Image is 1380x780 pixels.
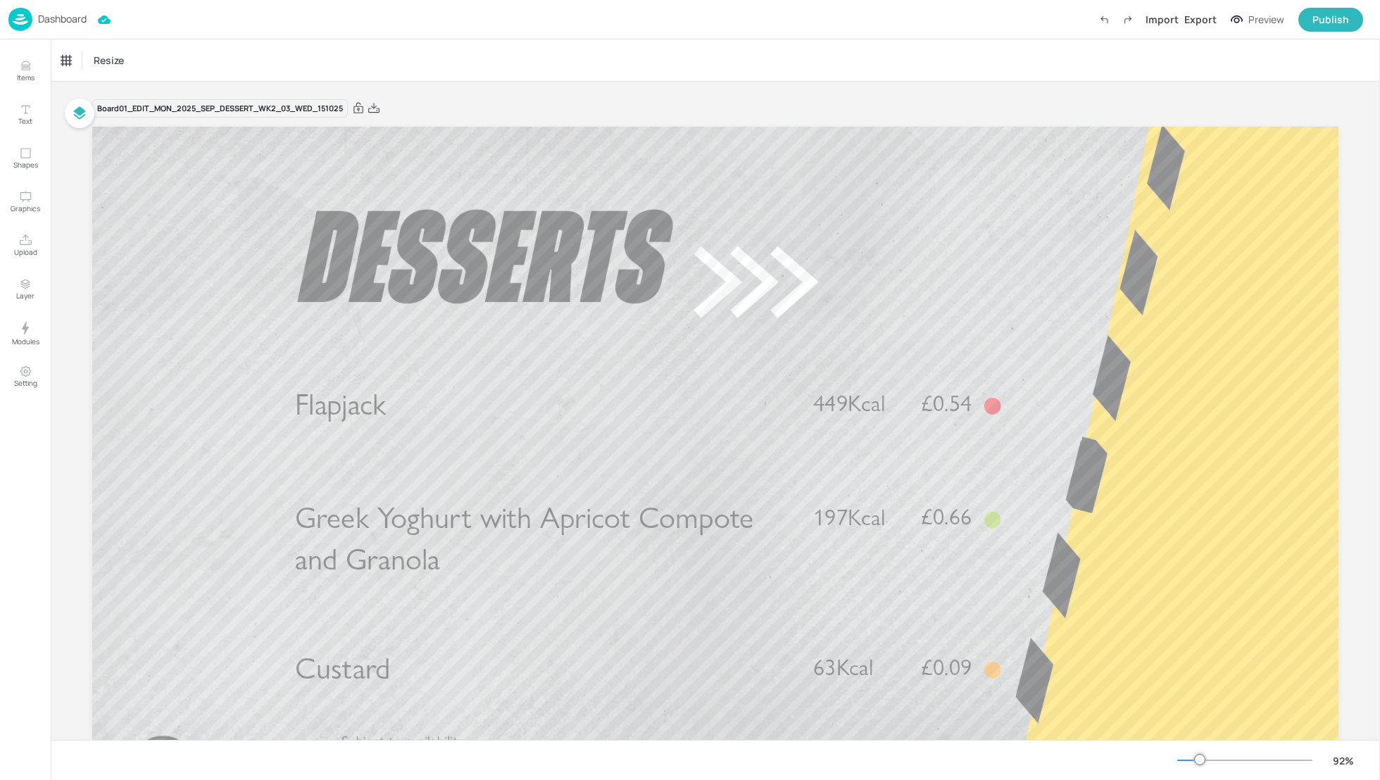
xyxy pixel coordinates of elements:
[921,506,972,529] span: £0.66
[38,14,87,24] p: Dashboard
[91,53,127,68] span: Resize
[1184,12,1217,27] div: Export
[295,386,386,422] span: Flapjack
[813,504,885,531] span: 197Kcal
[1116,8,1140,32] label: Redo (Ctrl + Y)
[1092,8,1116,32] label: Undo (Ctrl + Z)
[92,99,348,118] div: Board 01_EDIT_MON_2025_SEP_DESSERT_WK2_03_WED_151025
[1298,8,1363,32] button: Publish
[295,500,754,578] span: Greek Yoghurt with Apricot Compote and Granola
[813,390,885,417] span: 449Kcal
[921,656,972,679] span: £0.09
[1326,753,1360,768] div: 92 %
[1312,12,1349,27] div: Publish
[295,650,391,686] span: Custard
[1146,12,1179,27] div: Import
[8,8,32,31] img: logo-86c26b7e.jpg
[1248,12,1284,27] div: Preview
[813,654,874,681] span: 63Kcal
[1222,9,1293,30] button: Preview
[921,392,972,415] span: £0.54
